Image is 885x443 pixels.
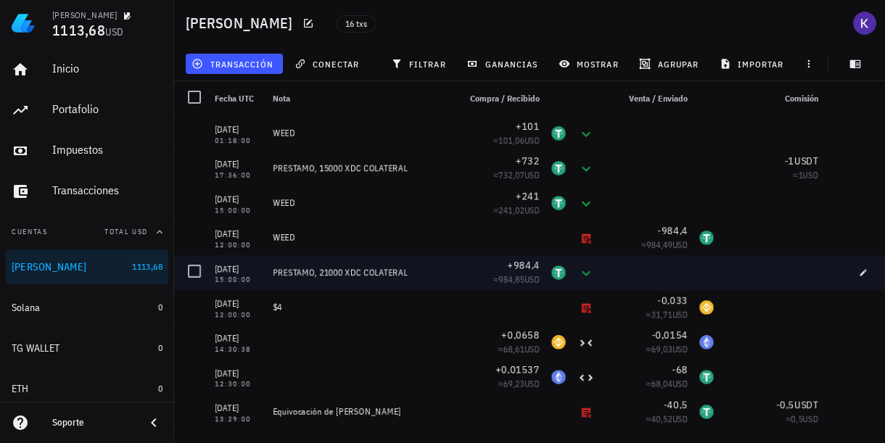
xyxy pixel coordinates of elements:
[158,302,162,312] span: 0
[713,54,793,74] button: importar
[273,197,447,209] div: WEED
[672,344,688,355] span: USD
[601,81,693,116] div: Venta / Enviado
[493,204,540,215] span: ≈
[215,172,261,179] div: 17:36:00
[215,297,261,311] div: [DATE]
[646,239,672,250] span: 984,49
[672,239,688,250] span: USD
[12,261,86,273] div: [PERSON_NAME]
[524,170,540,181] span: USD
[215,366,261,381] div: [DATE]
[561,58,619,70] span: mostrar
[524,378,540,389] span: USD
[524,135,540,146] span: USD
[853,12,876,35] div: avatar
[658,224,688,237] span: -984,4
[52,143,162,157] div: Impuestos
[132,261,162,272] span: 1113,68
[672,378,688,389] span: USD
[105,25,124,38] span: USD
[633,54,707,74] button: agrupar
[215,227,261,241] div: [DATE]
[215,93,254,104] span: Fecha UTC
[651,378,672,389] span: 68,04
[551,161,566,175] div: USDT-icon
[273,128,447,139] div: WEED
[503,378,524,389] span: 69,23
[553,54,627,74] button: mostrar
[273,302,447,313] div: $4
[651,309,672,320] span: 31,71
[498,274,524,285] span: 984,85
[52,9,117,21] div: [PERSON_NAME]
[776,398,794,411] span: -0,5
[803,170,818,181] span: USD
[104,227,148,236] span: Total USD
[6,249,168,284] a: [PERSON_NAME] 1113,68
[6,331,168,365] a: TG WALLET 0
[215,276,261,283] div: 15:00:00
[215,331,261,346] div: [DATE]
[12,342,59,355] div: TG WALLET
[503,344,524,355] span: 68,61
[289,54,369,74] button: conectar
[215,207,261,214] div: 15:00:00
[215,262,261,276] div: [DATE]
[6,52,168,87] a: Inicio
[186,54,283,74] button: transacción
[6,215,168,249] button: CuentasTotal USD
[52,102,162,116] div: Portafolio
[215,137,261,144] div: 01:18:00
[646,413,688,424] span: ≈
[651,344,672,355] span: 69,03
[52,20,105,40] span: 1113,68
[493,135,540,146] span: ≈
[646,378,688,389] span: ≈
[52,417,133,428] div: Soporte
[672,413,688,424] span: USD
[798,170,802,181] span: 1
[791,413,803,424] span: 0,5
[723,58,784,70] span: importar
[215,123,261,137] div: [DATE]
[470,93,540,104] span: Compra / Recibido
[493,274,540,285] span: ≈
[641,239,688,250] span: ≈
[469,58,538,70] span: ganancias
[394,58,446,70] span: filtrar
[551,370,566,384] div: ETH-icon
[786,413,818,424] span: ≈
[646,344,688,355] span: ≈
[516,154,540,167] span: +732
[6,371,168,406] a: ETH 0
[52,62,162,75] div: Inicio
[720,81,824,116] div: Comisión
[524,204,540,215] span: USD
[215,157,261,172] div: [DATE]
[524,344,540,355] span: USD
[672,309,688,320] span: USD
[158,342,162,353] span: 0
[267,81,453,116] div: Nota
[461,54,547,74] button: ganancias
[551,335,566,349] div: BNB-icon
[498,344,540,355] span: ≈
[699,300,714,315] div: BNB-icon
[803,413,818,424] span: USD
[794,154,818,167] span: USDT
[273,267,447,278] div: PRESTAMO, 21000 XDC COLATERAL
[658,294,688,307] span: -0,033
[699,231,714,245] div: USDT-icon
[345,16,367,32] span: 16 txs
[508,259,540,272] span: +984,4
[273,406,447,418] div: Equivocación de [PERSON_NAME]
[672,363,688,376] span: -68
[273,93,290,104] span: Nota
[516,120,540,133] span: +101
[297,58,359,70] span: conectar
[551,196,566,210] div: USDT-icon
[516,189,540,202] span: +241
[158,383,162,394] span: 0
[551,126,566,141] div: USDT-icon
